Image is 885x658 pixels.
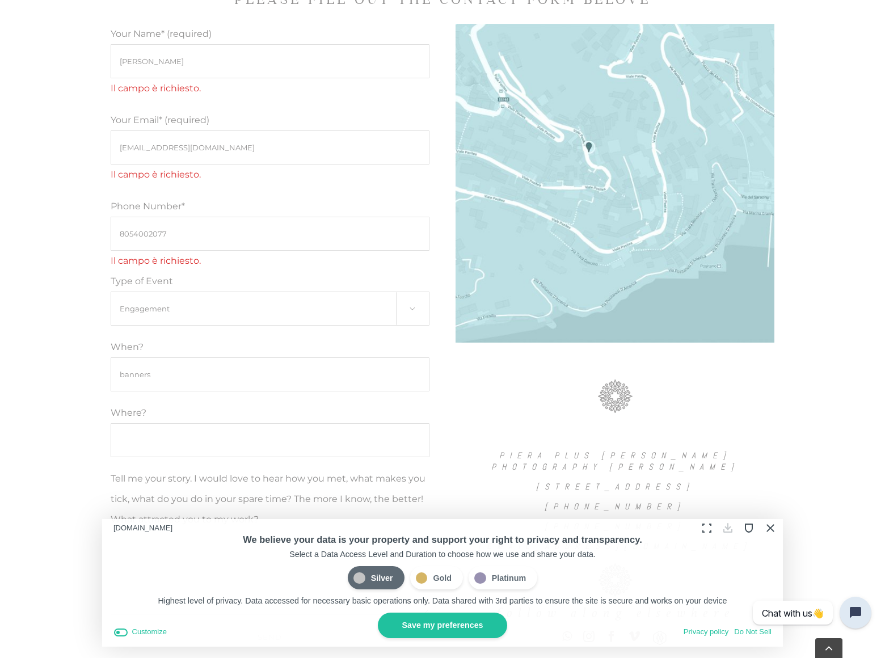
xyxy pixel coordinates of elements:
label: Silver [348,566,404,590]
div: [DOMAIN_NAME] [113,521,172,535]
p: Type of Event [111,196,429,326]
input: Where? [111,423,429,457]
button: Customize [113,626,167,638]
input: Your Name* (required) [111,44,429,78]
span: Il campo è richiesto. [111,83,201,94]
label: When? [111,341,144,352]
button: Protection Status: On [740,519,757,537]
button: Privacy policy [684,626,728,638]
label: Phone Number* [111,201,429,266]
h6: [PHONE_NUMBER] [456,501,774,512]
span: We believe your data is your property and support your right to privacy and transparency. [243,534,642,545]
button: Expand Toggle [698,519,716,537]
h6: PIERA PLUS [PERSON_NAME] PHOTOGRAPHY [PERSON_NAME] [456,450,774,473]
input: Your Email* (required) [111,130,429,164]
button: Download Consent [719,519,737,537]
input: Phone Number* [111,217,429,251]
h6: [STREET_ADDRESS] [456,481,774,492]
button: Save my preferences [378,613,507,638]
label: Tell me your story. I would love to hear how you met, what makes you tick, what do you do in your... [111,473,429,577]
span: Il campo è richiesto. [111,255,201,266]
button: Do Not Sell [734,626,772,638]
label: Gold [410,566,463,590]
form: Modulo di contatto [111,24,429,648]
div: Select a Data Access Level and Duration to choose how we use and share your data. [113,549,772,560]
img: Schermata-2019-11-04-alle-10.58.24 [456,24,774,343]
p: Highest level of privacy. Data accessed for necessary basic operations only. Data shared with 3rd... [113,595,772,607]
label: Platinum [469,566,537,590]
button: Close Cookie Compliance [761,519,778,537]
span: Il campo è richiesto. [111,169,201,180]
label: Where? [111,407,429,445]
label: Your Name* (required) [111,28,429,94]
label: Your Email* (required) [111,115,429,180]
